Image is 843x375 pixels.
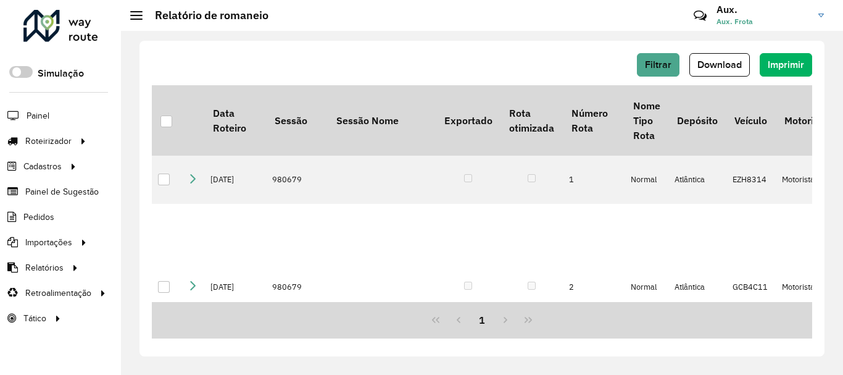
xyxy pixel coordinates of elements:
[716,4,809,15] h3: Aux.
[266,156,328,204] td: 980679
[689,53,750,77] button: Download
[23,160,62,173] span: Cadastros
[27,109,49,122] span: Painel
[668,204,726,370] td: Atlântica
[328,85,436,156] th: Sessão Nome
[760,53,812,77] button: Imprimir
[143,9,268,22] h2: Relatório de romaneio
[726,204,776,370] td: GCB4C11
[625,156,668,204] td: Normal
[726,85,776,156] th: Veículo
[776,156,836,204] td: Motorista
[768,59,804,70] span: Imprimir
[563,156,625,204] td: 1
[776,204,836,370] td: Motorista
[716,16,809,27] span: Aux. Frota
[687,2,713,29] a: Contato Rápido
[637,53,679,77] button: Filtrar
[25,185,99,198] span: Painel de Sugestão
[500,85,562,156] th: Rota otimizada
[25,135,72,148] span: Roteirizador
[266,204,328,370] td: 980679
[668,156,726,204] td: Atlântica
[204,85,266,156] th: Data Roteiro
[776,85,836,156] th: Motorista
[563,204,625,370] td: 2
[563,85,625,156] th: Número Rota
[668,85,726,156] th: Depósito
[726,156,776,204] td: EZH8314
[470,308,494,332] button: 1
[25,236,72,249] span: Importações
[204,204,266,370] td: [DATE]
[625,204,668,370] td: Normal
[697,59,742,70] span: Download
[266,85,328,156] th: Sessão
[204,156,266,204] td: [DATE]
[25,261,64,274] span: Relatórios
[436,85,500,156] th: Exportado
[25,287,91,300] span: Retroalimentação
[23,211,54,224] span: Pedidos
[23,312,46,325] span: Tático
[38,66,84,81] label: Simulação
[625,85,668,156] th: Nome Tipo Rota
[645,59,671,70] span: Filtrar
